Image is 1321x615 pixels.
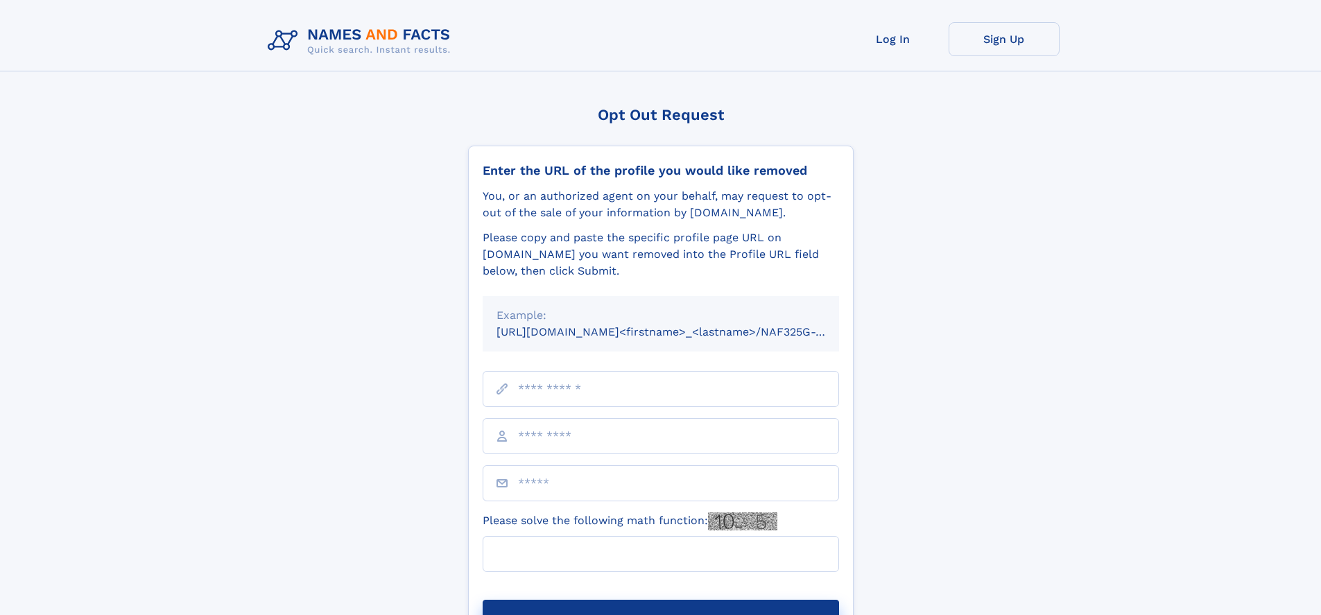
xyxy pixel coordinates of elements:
[468,106,854,123] div: Opt Out Request
[497,325,865,338] small: [URL][DOMAIN_NAME]<firstname>_<lastname>/NAF325G-xxxxxxxx
[838,22,949,56] a: Log In
[483,512,777,530] label: Please solve the following math function:
[483,188,839,221] div: You, or an authorized agent on your behalf, may request to opt-out of the sale of your informatio...
[483,229,839,279] div: Please copy and paste the specific profile page URL on [DOMAIN_NAME] you want removed into the Pr...
[497,307,825,324] div: Example:
[262,22,462,60] img: Logo Names and Facts
[483,163,839,178] div: Enter the URL of the profile you would like removed
[949,22,1060,56] a: Sign Up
